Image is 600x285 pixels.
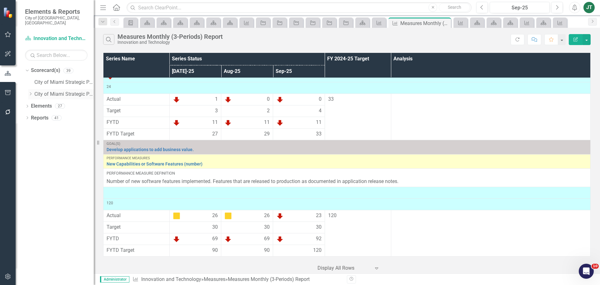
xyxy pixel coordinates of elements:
a: City of Miami Strategic Plan (NEW) [34,91,94,98]
div: Performance Measures [107,156,587,160]
div: Performance Measure Definition [107,170,587,176]
td: Double-Click to Edit [169,94,221,105]
span: 27 [212,130,218,138]
img: Below Plan [173,119,180,126]
img: Below Plan [276,212,284,220]
span: 120 [107,201,113,205]
span: 11 [264,119,270,126]
span: 69 [212,235,218,243]
span: Actual [107,212,166,219]
span: 90 [212,247,218,254]
span: FYTD Target [107,130,166,138]
span: 23 [316,212,322,220]
td: Double-Click to Edit [273,94,325,105]
div: 27 [55,104,65,109]
span: 4 [319,107,322,115]
span: 1 [215,96,218,103]
img: Below Plan [173,96,180,103]
img: Below Plan [173,235,180,243]
div: Goal(s) [107,142,587,146]
td: Double-Click to Edit [221,105,273,117]
div: Sep-25 [492,4,547,12]
img: Below Plan [224,96,232,103]
td: Double-Click to Edit [325,94,391,140]
td: Double-Click to Edit Right Click for Context Menu [103,140,591,154]
td: Double-Click to Edit [103,169,591,187]
img: Below Plan [224,235,232,243]
p: Number of new software features implemented. Features that are released to production as document... [107,178,587,185]
span: 0 [267,96,270,103]
img: Below Plan [224,119,232,126]
td: Double-Click to Edit [103,94,170,105]
td: Double-Click to Edit [273,105,325,117]
div: Measures Monthly (3-Periods) Report [400,19,449,27]
span: FYTD Target [107,247,166,254]
a: New Capabilities or Software Features (number) [107,162,587,166]
button: Search [439,3,470,12]
a: Elements [31,103,52,110]
span: Target [107,224,166,231]
div: 41 [52,115,62,120]
a: Measures [204,276,225,282]
span: Target [107,107,166,115]
td: Double-Click to Edit [169,210,221,222]
td: Double-Click to Edit [103,222,170,233]
button: JT [583,2,595,13]
span: 120 [328,212,337,218]
span: 90 [264,247,270,254]
span: FYTD [107,235,166,242]
span: 29 [264,130,270,138]
td: Double-Click to Edit Right Click for Context Menu [103,154,591,169]
span: 26 [264,212,270,220]
td: Double-Click to Edit [391,210,590,257]
span: 10 [592,264,599,269]
img: Below Plan [276,235,284,243]
span: Elements & Reports [25,8,87,15]
td: Double-Click to Edit [103,82,591,94]
span: 3 [215,107,218,115]
a: Scorecard(s) [31,67,60,74]
span: Actual [107,96,166,103]
td: Double-Click to Edit [103,210,170,222]
div: Measures Monthly (3-Periods) Report [228,276,310,282]
small: City of [GEOGRAPHIC_DATA], [GEOGRAPHIC_DATA] [25,15,87,26]
span: 30 [316,224,322,231]
img: Caution [224,212,232,220]
a: City of Miami Strategic Plan [34,79,94,86]
span: 24 [107,84,111,89]
a: Reports [31,115,48,122]
img: Below Plan [276,96,284,103]
input: Search ClearPoint... [127,2,472,13]
td: Double-Click to Edit [273,222,325,233]
div: 39 [63,68,73,73]
iframe: Intercom live chat [579,264,594,279]
span: 33 [316,130,322,138]
a: Innovation and Technology [25,35,87,42]
span: Search [448,5,461,10]
div: Innovation and Technology [117,40,223,45]
img: ClearPoint Strategy [3,7,14,18]
span: 33 [328,96,334,102]
span: 0 [319,96,322,103]
span: 2 [267,107,270,115]
td: Double-Click to Edit [325,210,391,257]
td: Double-Click to Edit [221,210,273,222]
td: Double-Click to Edit [103,105,170,117]
td: Double-Click to Edit [391,94,590,140]
td: Double-Click to Edit [169,105,221,117]
a: Innovation and Technology [141,276,201,282]
span: 120 [313,247,322,254]
span: FYTD [107,119,166,126]
span: 11 [316,119,322,126]
button: Sep-25 [490,2,550,13]
span: 11 [212,119,218,126]
span: 26 [212,212,218,220]
td: Double-Click to Edit [273,210,325,222]
a: Develop applications to add business value. [107,147,587,152]
td: Double-Click to Edit [221,222,273,233]
img: Below Plan [276,119,284,126]
div: » » [132,276,342,283]
input: Search Below... [25,50,87,61]
div: Measures Monthly (3-Periods) Report [117,33,223,40]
